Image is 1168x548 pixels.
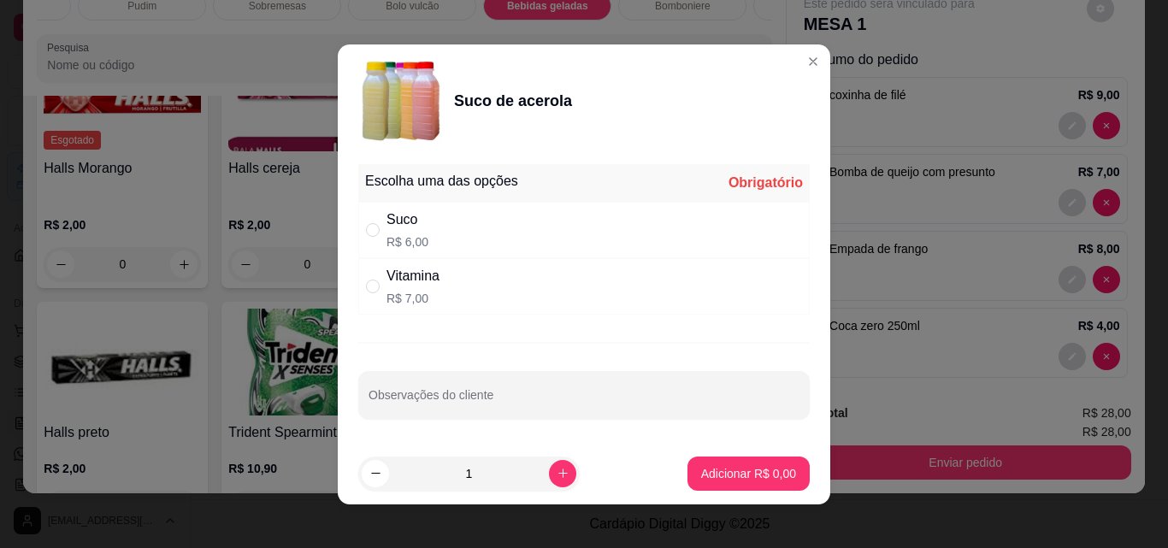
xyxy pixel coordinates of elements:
[386,266,439,286] div: Vitamina
[365,171,518,192] div: Escolha uma das opções
[358,58,444,144] img: product-image
[701,465,796,482] p: Adicionar R$ 0,00
[549,460,576,487] button: increase-product-quantity
[687,457,810,491] button: Adicionar R$ 0,00
[362,460,389,487] button: decrease-product-quantity
[729,173,803,193] div: Obrigatório
[454,89,572,113] div: Suco de acerola
[386,233,428,250] p: R$ 6,00
[799,48,827,75] button: Close
[369,393,799,410] input: Observações do cliente
[386,290,439,307] p: R$ 7,00
[386,209,428,230] div: Suco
